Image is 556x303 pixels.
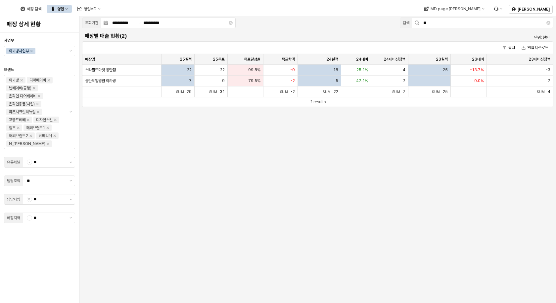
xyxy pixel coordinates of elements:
[430,7,480,11] div: MD page [PERSON_NAME]
[7,177,20,184] div: 담당조직
[54,119,57,121] div: Remove 디자인스킨
[519,44,551,52] button: 엑셀 다운로드
[548,89,550,94] span: 4
[323,90,334,94] span: Sum
[420,5,488,13] div: MD page 이동
[222,78,225,83] span: 9
[67,157,75,167] button: 제안 사항 표시
[248,78,260,83] span: 79.5%
[509,5,553,14] button: [PERSON_NAME]
[67,75,75,149] button: 제안 사항 표시
[67,176,75,186] button: 제안 사항 표시
[17,126,20,129] div: Remove 엘츠
[85,67,116,73] span: 스타필드마켓 동탄점
[326,57,338,62] span: 24실적
[85,78,116,83] span: 동탄제일병원 아가방
[9,140,45,147] div: N_[PERSON_NAME]
[229,21,233,25] button: Clear
[474,78,484,83] span: 0.0%
[29,77,46,83] div: 디어베이비
[47,142,49,145] div: Remove N_이야이야오
[7,196,20,203] div: 담당자명
[47,79,50,81] div: Remove 디어베이비
[9,109,35,115] div: 퓨토시크릿리뉴얼
[189,78,192,83] span: 7
[334,89,338,94] span: 22
[27,119,29,121] div: Remove 꼬똥드베베
[84,7,97,11] div: 영업MD
[47,5,72,13] button: 영업
[9,93,36,99] div: 온라인 디어베이비
[244,57,260,62] span: 목표달성율
[472,57,484,62] span: 23대비
[403,78,405,83] span: 2
[392,90,403,94] span: Sum
[17,5,45,13] button: 매장 검색
[9,101,35,107] div: 온라인용품(사입)
[4,67,14,72] span: 브랜드
[27,197,32,202] span: 전
[26,125,45,131] div: 해외브랜드1
[39,132,52,139] div: 베베리쉬
[33,87,35,89] div: Remove 냅베이비(공통)
[529,57,550,62] span: 23대비신장액
[420,5,488,13] button: MD page [PERSON_NAME]
[85,20,98,26] div: 조회기간
[403,89,405,94] span: 7
[310,99,326,105] div: 2 results
[37,111,39,113] div: Remove 퓨토시크릿리뉴얼
[73,5,105,13] button: 영업MD
[518,7,550,12] p: [PERSON_NAME]
[220,89,225,94] span: 31
[403,20,409,26] div: 검색
[333,67,338,73] span: 18
[336,78,338,83] span: 5
[356,67,368,73] span: 25.1%
[500,44,518,52] button: 필터
[176,90,187,94] span: Sum
[82,97,553,107] div: Table toolbar
[187,67,192,73] span: 22
[220,67,225,73] span: 22
[282,57,295,62] span: 목표차액
[27,160,32,165] span: -
[290,67,295,73] span: -0
[443,89,448,94] span: 25
[209,90,220,94] span: Sum
[53,134,56,137] div: Remove 베베리쉬
[46,126,49,129] div: Remove 해외브랜드1
[67,213,75,223] button: 제안 사항 표시
[248,67,260,73] span: 99.8%
[9,125,16,131] div: 엘츠
[356,57,368,62] span: 24대비
[9,132,28,139] div: 해외브랜드2
[36,117,53,123] div: 디자인스킨
[67,194,75,204] button: 제안 사항 표시
[489,5,506,13] div: Menu item 6
[384,57,405,62] span: 24대비신장액
[67,46,75,56] button: 제안 사항 표시
[280,90,291,94] span: Sum
[38,95,40,97] div: Remove 온라인 디어베이비
[57,7,64,11] div: 영업
[29,134,32,137] div: Remove 해외브랜드2
[7,215,20,221] div: 매장지역
[479,34,549,40] p: 단위: 천원
[36,103,39,105] div: Remove 온라인용품(사입)
[9,117,25,123] div: 꼬똥드베베
[291,89,295,94] span: -2
[436,57,448,62] span: 23실적
[432,90,443,94] span: Sum
[443,67,448,73] span: 25
[9,85,31,91] div: 냅베이비(공통)
[548,78,550,83] span: 7
[291,78,295,83] span: -2
[187,89,192,94] span: 29
[180,57,192,62] span: 25실적
[79,16,556,303] main: App Frame
[470,67,484,73] span: -13.7%
[4,38,14,43] span: 사업부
